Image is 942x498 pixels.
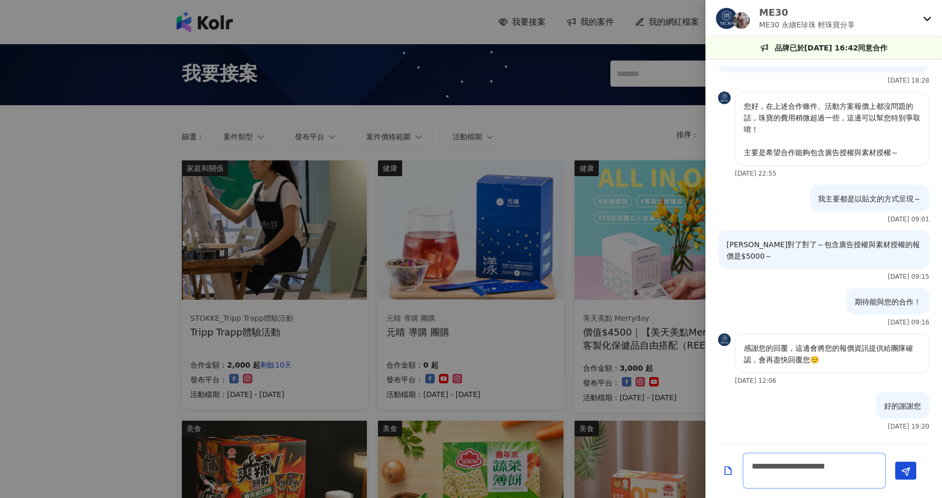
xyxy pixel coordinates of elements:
p: [PERSON_NAME]對了對了～包含廣告授權與素材授權的報價是$5000～ [726,239,921,262]
img: KOL Avatar [718,92,731,104]
img: KOL Avatar [718,333,731,346]
img: KOL Avatar [716,8,737,29]
p: 感謝您的回覆，這邊會將您的報價資訊提供給團隊確認，會再盡快回覆您☺️ [744,342,920,365]
button: Add a file [723,462,733,480]
p: 好的謝謝您 [884,400,921,412]
p: 品牌已於[DATE] 16:42同意合作 [775,42,888,54]
p: [DATE] 09:15 [888,273,929,280]
p: ME30 [759,6,855,19]
p: [DATE] 09:01 [888,216,929,223]
img: KOL Avatar [733,12,750,29]
p: 您好，在上述合作條件、活動方案報價上都沒問題的話，珠寶的費用稍微超過一些，這邊可以幫您特別爭取唷！ 主要是希望合作能夠包含廣告授權與素材授權～ [744,100,920,158]
p: ME30 永續E珍珠 輕珠寶分享 [759,19,855,31]
p: [DATE] 19:20 [888,423,929,430]
p: [DATE] 22:55 [735,170,776,177]
button: Send [895,462,916,480]
p: [DATE] 09:16 [888,319,929,326]
p: 期待能與您的合作！ [855,296,921,308]
p: 我主要都是以貼文的方式呈現～ [818,193,921,205]
p: [DATE] 12:06 [735,377,776,384]
p: [DATE] 18:28 [888,77,929,84]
